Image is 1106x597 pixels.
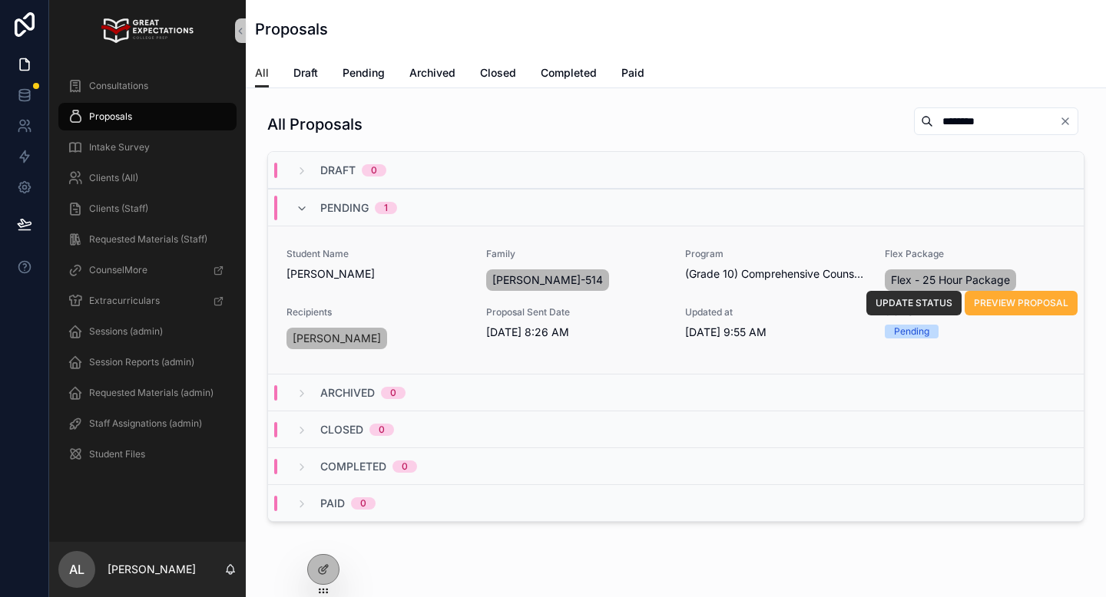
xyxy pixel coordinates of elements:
[486,306,667,318] span: Proposal Sent Date
[58,348,237,376] a: Session Reports (admin)
[89,417,202,430] span: Staff Assignations (admin)
[286,306,468,318] span: Recipients
[108,562,196,577] p: [PERSON_NAME]
[320,459,386,474] span: Completed
[486,325,667,340] span: [DATE] 8:26 AM
[621,65,644,81] span: Paid
[320,496,345,511] span: Paid
[89,141,150,153] span: Intake Survey
[402,460,408,473] div: 0
[286,248,468,260] span: Student Name
[320,163,356,178] span: Draft
[89,110,132,123] span: Proposals
[293,331,381,346] span: [PERSON_NAME]
[685,248,866,260] span: Program
[89,295,160,307] span: Extracurriculars
[320,422,363,437] span: Closed
[379,424,385,436] div: 0
[69,560,84,579] span: AL
[885,248,1066,260] span: Flex Package
[58,410,237,437] a: Staff Assignations (admin)
[876,297,952,309] span: UPDATE STATUS
[58,318,237,345] a: Sessions (admin)
[58,195,237,223] a: Clients (Staff)
[894,325,929,338] div: Pending
[58,134,237,161] a: Intake Survey
[293,59,318,90] a: Draft
[89,448,145,460] span: Student Files
[255,18,328,40] h1: Proposals
[360,497,366,510] div: 0
[89,233,207,246] span: Requested Materials (Staff)
[58,379,237,407] a: Requested Materials (admin)
[286,328,387,349] a: [PERSON_NAME]
[685,325,866,340] span: [DATE] 9:55 AM
[58,287,237,315] a: Extracurriculars
[58,164,237,192] a: Clients (All)
[49,61,246,488] div: scrollable content
[320,200,369,216] span: Pending
[89,203,148,215] span: Clients (Staff)
[974,297,1068,309] span: PREVIEW PROPOSAL
[89,387,214,399] span: Requested Materials (admin)
[685,266,866,282] span: (Grade 10) Comprehensive Counseling Program
[390,387,396,399] div: 0
[89,356,194,368] span: Session Reports (admin)
[268,226,1084,374] a: Student Name[PERSON_NAME]Family[PERSON_NAME]-514Program(Grade 10) Comprehensive Counseling Progra...
[286,266,468,282] span: [PERSON_NAME]
[1059,115,1078,127] button: Clear
[293,65,318,81] span: Draft
[541,65,597,81] span: Completed
[58,440,237,468] a: Student Files
[541,59,597,90] a: Completed
[255,59,269,88] a: All
[480,59,516,90] a: Closed
[486,248,667,260] span: Family
[492,272,603,288] span: [PERSON_NAME]-514
[891,272,1010,288] span: Flex - 25 Hour Package
[58,72,237,100] a: Consultations
[384,202,388,214] div: 1
[371,164,377,176] div: 0
[343,59,385,90] a: Pending
[89,172,138,184] span: Clients (All)
[343,65,385,81] span: Pending
[409,59,455,90] a: Archived
[58,103,237,130] a: Proposals
[58,226,237,253] a: Requested Materials (Staff)
[320,385,375,401] span: Archived
[255,65,269,81] span: All
[89,80,148,92] span: Consultations
[89,325,163,338] span: Sessions (admin)
[409,65,455,81] span: Archived
[267,114,363,135] h1: All Proposals
[101,18,193,43] img: App logo
[89,264,147,276] span: CounselMore
[621,59,644,90] a: Paid
[58,256,237,284] a: CounselMore
[965,291,1078,315] button: PREVIEW PROPOSAL
[866,291,962,315] button: UPDATE STATUS
[480,65,516,81] span: Closed
[685,306,866,318] span: Updated at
